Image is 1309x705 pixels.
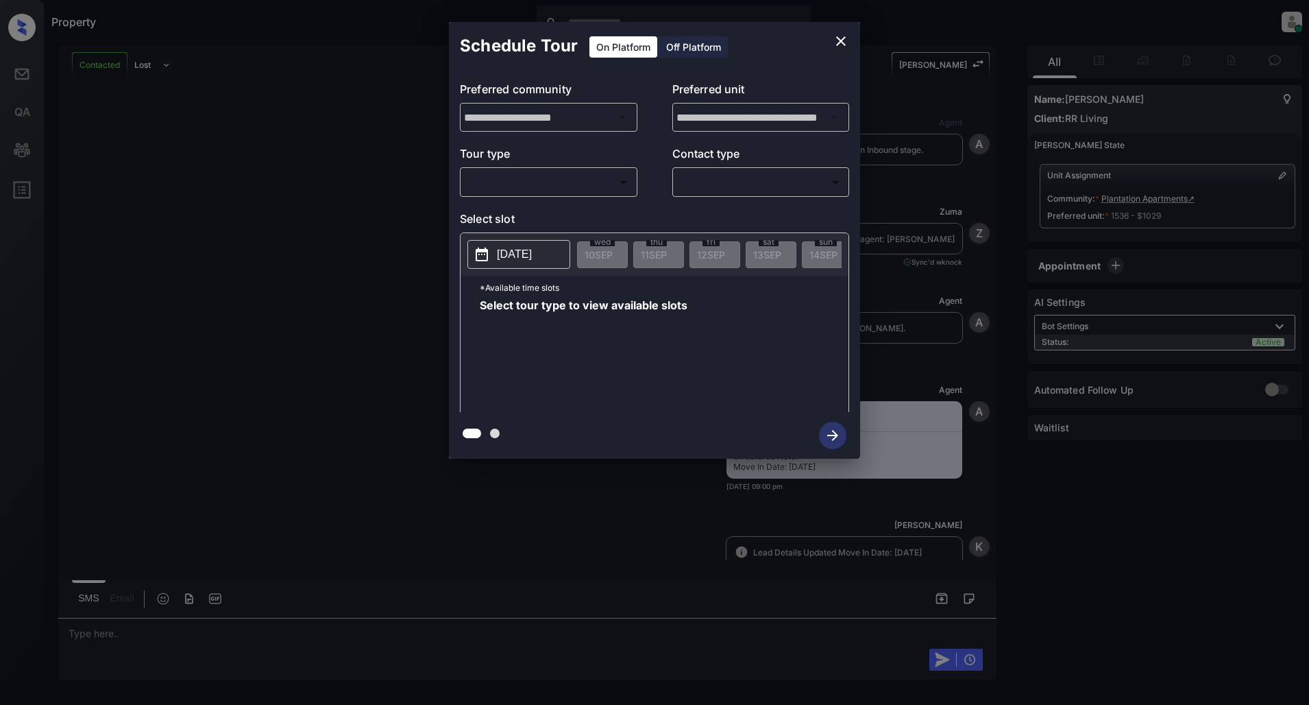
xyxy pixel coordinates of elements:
[827,27,855,55] button: close
[497,246,532,263] p: [DATE]
[480,300,687,409] span: Select tour type to view available slots
[672,145,850,167] p: Contact type
[589,36,657,58] div: On Platform
[460,145,637,167] p: Tour type
[672,81,850,103] p: Preferred unit
[449,22,589,70] h2: Schedule Tour
[460,81,637,103] p: Preferred community
[460,211,849,232] p: Select slot
[659,36,728,58] div: Off Platform
[480,276,848,300] p: *Available time slots
[467,240,570,269] button: [DATE]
